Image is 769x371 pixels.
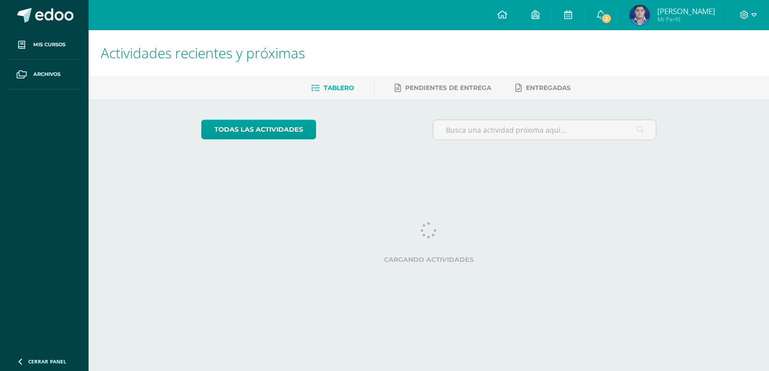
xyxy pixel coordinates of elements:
a: todas las Actividades [201,120,316,139]
span: Mi Perfil [657,15,715,24]
span: Entregadas [526,84,571,91]
a: Entregadas [515,80,571,96]
span: Actividades recientes y próximas [101,43,305,62]
label: Cargando actividades [201,256,657,263]
a: Mis cursos [8,30,81,60]
a: Pendientes de entrega [395,80,491,96]
span: Cerrar panel [28,358,66,365]
span: [PERSON_NAME] [657,6,715,16]
span: Pendientes de entrega [405,84,491,91]
span: Archivos [33,70,60,78]
input: Busca una actividad próxima aquí... [433,120,656,140]
a: Archivos [8,60,81,89]
img: 7c910c619eb693ba97ca949dd9514c10.png [630,5,650,25]
a: Tablero [311,80,354,96]
span: Tablero [324,84,354,91]
span: Mis cursos [33,41,65,49]
span: 2 [601,13,612,24]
